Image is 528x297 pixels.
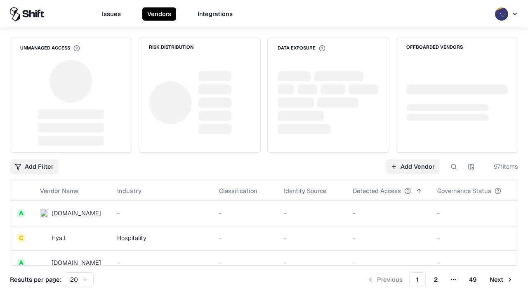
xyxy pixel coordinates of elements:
div: - [219,233,271,242]
div: Governance Status [437,186,491,195]
div: Risk Distribution [149,45,193,49]
div: - [353,233,424,242]
div: A [17,259,25,267]
div: - [284,258,339,267]
p: Results per page: [10,275,61,284]
div: - [284,233,339,242]
button: 1 [409,272,426,287]
div: Identity Source [284,186,326,195]
div: - [117,209,206,217]
div: Unmanaged Access [20,45,80,52]
div: A [17,209,25,217]
div: - [353,209,424,217]
div: - [219,209,271,217]
div: - [437,209,514,217]
nav: pagination [362,272,518,287]
img: primesec.co.il [40,259,48,267]
div: Data Exposure [278,45,325,52]
div: Classification [219,186,257,195]
div: Industry [117,186,141,195]
div: - [117,258,206,267]
div: [DOMAIN_NAME] [52,258,101,267]
img: intrado.com [40,209,48,217]
div: - [437,233,514,242]
button: Integrations [193,7,238,21]
div: C [17,234,25,242]
div: - [219,258,271,267]
div: - [437,258,514,267]
button: 2 [427,272,444,287]
div: - [284,209,339,217]
div: Vendor Name [40,186,78,195]
button: Issues [97,7,126,21]
button: Next [485,272,518,287]
div: 971 items [485,162,518,171]
a: Add Vendor [386,159,440,174]
button: Vendors [142,7,176,21]
div: Hyatt [52,233,66,242]
div: Offboarded Vendors [406,45,463,49]
img: Hyatt [40,234,48,242]
button: Add Filter [10,159,59,174]
div: Detected Access [353,186,401,195]
button: 49 [462,272,483,287]
div: [DOMAIN_NAME] [52,209,101,217]
div: Hospitality [117,233,206,242]
div: - [353,258,424,267]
